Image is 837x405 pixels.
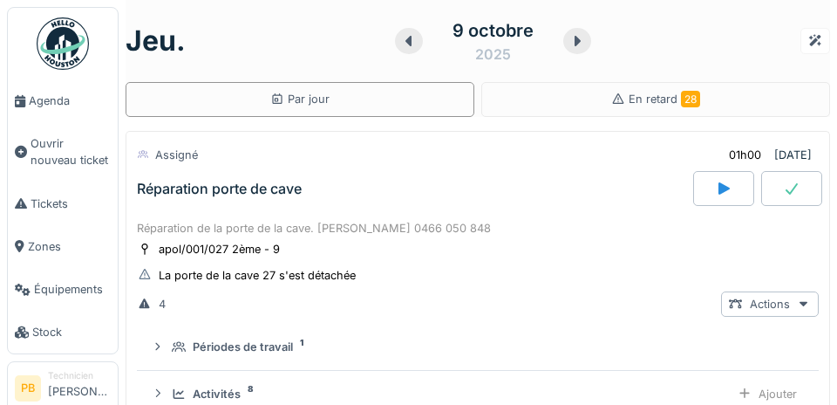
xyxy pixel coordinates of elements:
div: Réparation de la porte de la cave. [PERSON_NAME] 0466 050 848 [137,220,819,237]
div: La porte de la cave 27 s'est détachée [159,267,356,284]
div: Technicien [48,369,111,382]
li: PB [15,375,41,402]
img: Badge_color-CXgf-gQk.svg [37,17,89,70]
h1: jeu. [126,24,186,58]
div: Activités [193,386,241,402]
div: 9 octobre [453,17,534,44]
span: Tickets [31,196,111,212]
span: Agenda [29,93,111,109]
div: 2025 [475,44,511,65]
a: Tickets [8,182,118,225]
div: apol/001/027 2ème - 9 [159,241,280,257]
span: En retard [629,93,700,106]
a: Stock [8,311,118,354]
span: Zones [28,238,111,255]
a: Agenda [8,79,118,122]
div: Périodes de travail [193,339,293,355]
a: Zones [8,225,118,268]
div: Par jour [270,91,330,107]
div: Assigné [155,147,198,163]
a: Ouvrir nouveau ticket [8,122,118,182]
div: 01h00 [729,147,761,163]
div: Réparation porte de cave [137,181,302,197]
div: [DATE] [774,147,812,163]
summary: Périodes de travail1 [144,331,812,363]
div: Actions [721,292,819,317]
a: Équipements [8,268,118,311]
span: Équipements [34,281,111,298]
span: 28 [681,91,700,107]
span: Ouvrir nouveau ticket [31,135,111,168]
div: 4 [159,296,166,312]
span: Stock [32,324,111,340]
